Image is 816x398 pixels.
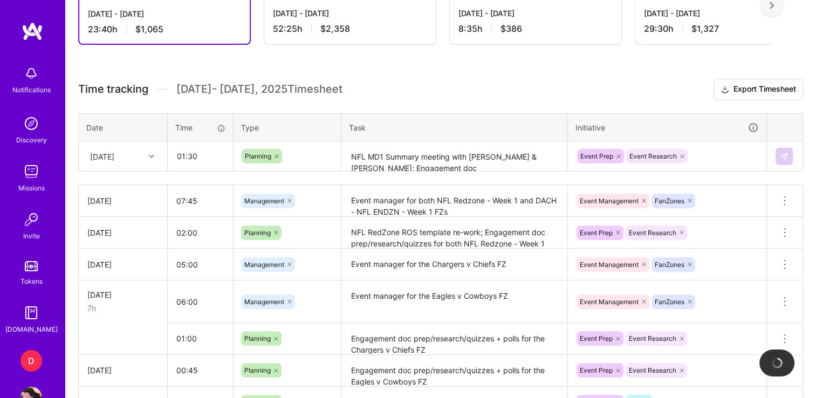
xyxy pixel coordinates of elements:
div: D [20,350,42,372]
div: [DATE] - [DATE] [273,8,427,19]
div: Time [175,122,225,133]
div: Notifications [12,84,51,95]
img: logo [22,22,43,41]
span: Planning [244,366,271,374]
a: D [18,350,45,372]
div: Discovery [16,134,47,146]
div: 7h [87,303,159,314]
div: Tokens [20,276,43,287]
div: [DATE] [87,227,159,238]
textarea: NFL MD1 Summary meeting with [PERSON_NAME] & [PERSON_NAME]; Engagement doc prep/research/quizzes ... [342,142,566,171]
input: HH:MM [168,287,233,316]
input: HH:MM [168,324,233,353]
div: [DOMAIN_NAME] [5,324,58,335]
textarea: Event manager for both NFL Redzone - Week 1 and DACH - NFL ENDZN - Week 1 FZs [342,186,566,216]
input: HH:MM [168,250,233,279]
img: bell [20,63,42,84]
span: Planning [244,334,271,342]
span: Event Research [629,334,676,342]
span: Event Research [629,229,676,237]
div: 29:30 h [644,23,798,35]
div: [DATE] [90,150,114,162]
img: Submit [780,152,788,161]
span: Event Management [580,298,639,306]
span: Management [244,260,284,269]
span: Event Management [580,260,639,269]
span: [DATE] - [DATE] , 2025 Timesheet [176,83,342,96]
img: loading [769,355,784,370]
img: tokens [25,261,38,271]
textarea: Event manager for the Chargers v Chiefs FZ [342,250,566,279]
div: [DATE] [87,289,159,300]
div: 8:35 h [458,23,613,35]
textarea: Event manager for the Eagles v Cowboys FZ [342,282,566,322]
img: Invite [20,209,42,230]
input: HH:MM [168,356,233,385]
span: Event Prep [580,366,613,374]
span: $1,327 [691,23,719,35]
div: [DATE] [87,259,159,270]
input: HH:MM [168,142,232,170]
span: Event Management [580,197,639,205]
img: right [770,2,774,9]
span: Event Prep [580,152,613,160]
div: [DATE] [87,195,159,207]
div: [DATE] - [DATE] [458,8,613,19]
span: Planning [245,152,271,160]
th: Task [341,113,568,141]
img: guide book [20,302,42,324]
div: null [776,148,794,165]
input: HH:MM [168,187,233,215]
div: 23:40 h [88,24,241,35]
span: $2,358 [320,23,350,35]
span: FanZones [655,298,684,306]
th: Type [234,113,341,141]
span: Planning [244,229,271,237]
span: Time tracking [78,83,148,96]
span: Event Prep [580,334,613,342]
div: Missions [18,182,45,194]
div: [DATE] [87,365,159,376]
span: FanZones [655,260,684,269]
textarea: NFL RedZone ROS template re-work; Engagement doc prep/research/quizzes for both NFL Redzone - Wee... [342,218,566,248]
i: icon Chevron [149,154,154,159]
div: [DATE] - [DATE] [644,8,798,19]
img: discovery [20,113,42,134]
i: icon Download [721,84,729,95]
span: $1,065 [135,24,163,35]
span: Management [244,298,284,306]
span: Management [244,197,284,205]
span: Event Research [629,366,676,374]
input: HH:MM [168,218,233,247]
span: Event Research [629,152,677,160]
span: $386 [500,23,522,35]
div: 52:25 h [273,23,427,35]
span: Event Prep [580,229,613,237]
textarea: Engagement doc prep/research/quizzes + polls for the Eagles v Cowboys FZ [342,356,566,386]
img: teamwork [20,161,42,182]
div: Initiative [575,121,759,134]
th: Date [79,113,168,141]
div: Invite [23,230,40,242]
textarea: Engagement doc prep/research/quizzes + polls for the Chargers v Chiefs FZ [342,324,566,354]
span: FanZones [655,197,684,205]
div: [DATE] - [DATE] [88,8,241,19]
button: Export Timesheet [714,79,803,100]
